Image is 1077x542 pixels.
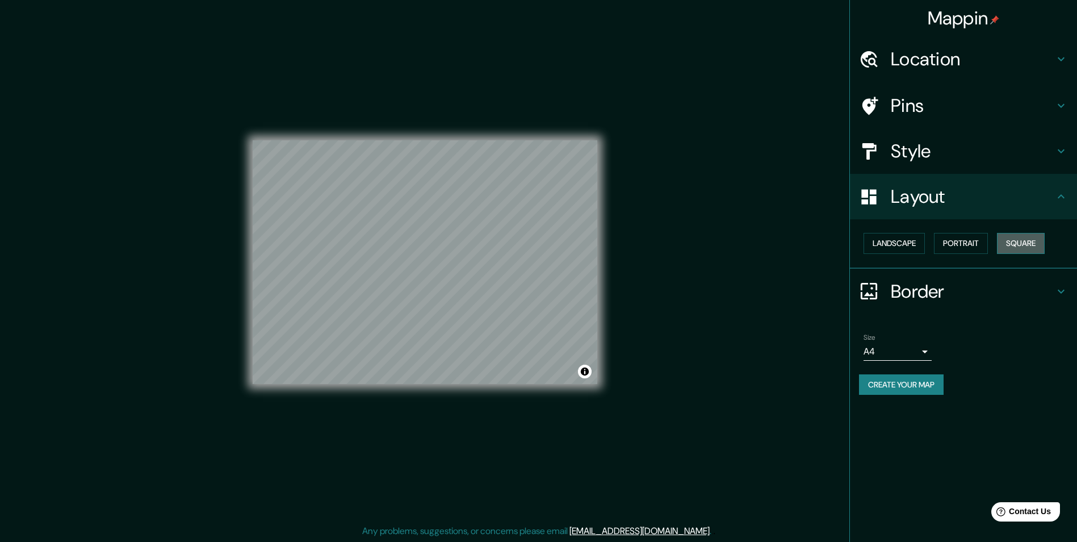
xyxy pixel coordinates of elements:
[711,524,713,538] div: .
[891,140,1054,162] h4: Style
[891,48,1054,70] h4: Location
[713,524,715,538] div: .
[990,15,999,24] img: pin-icon.png
[569,525,710,537] a: [EMAIL_ADDRESS][DOMAIN_NAME]
[850,36,1077,82] div: Location
[362,524,711,538] p: Any problems, suggestions, or concerns please email .
[976,498,1065,530] iframe: Help widget launcher
[934,233,988,254] button: Portrait
[864,343,932,361] div: A4
[891,185,1054,208] h4: Layout
[997,233,1045,254] button: Square
[928,7,1000,30] h4: Mappin
[850,269,1077,314] div: Border
[891,94,1054,117] h4: Pins
[864,233,925,254] button: Landscape
[859,374,944,395] button: Create your map
[253,140,597,384] canvas: Map
[850,128,1077,174] div: Style
[578,365,592,378] button: Toggle attribution
[850,174,1077,219] div: Layout
[864,332,875,342] label: Size
[850,83,1077,128] div: Pins
[891,280,1054,303] h4: Border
